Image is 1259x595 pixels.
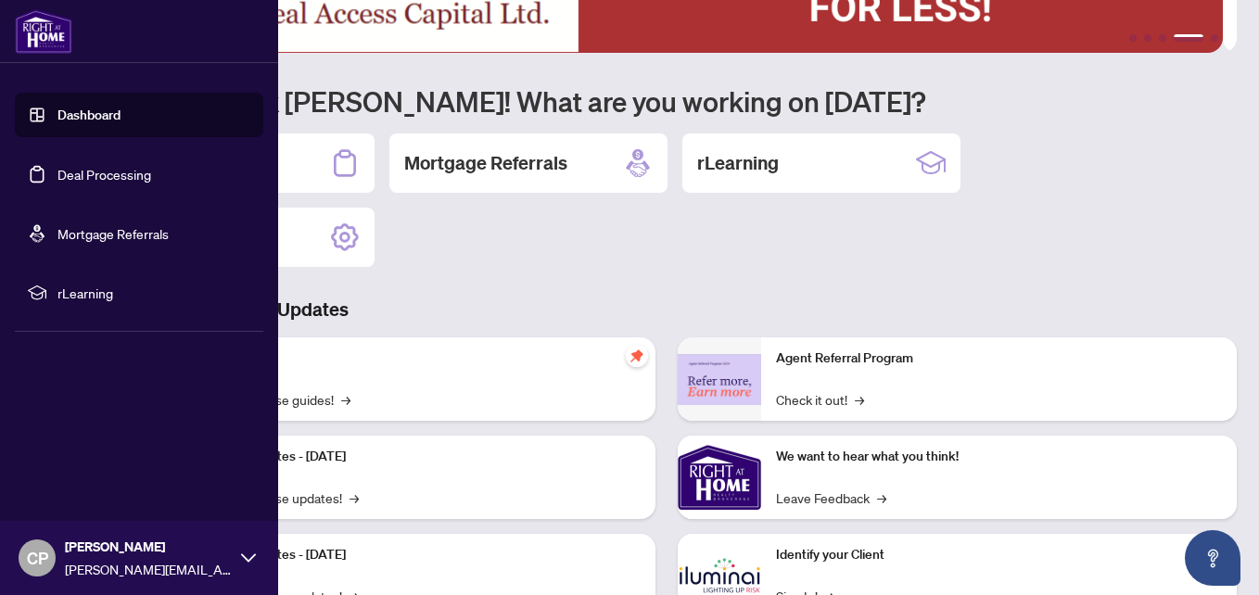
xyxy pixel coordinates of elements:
[65,537,232,557] span: [PERSON_NAME]
[697,150,779,176] h2: rLearning
[1129,34,1137,42] button: 1
[341,389,350,410] span: →
[195,348,641,369] p: Self-Help
[404,150,567,176] h2: Mortgage Referrals
[57,225,169,242] a: Mortgage Referrals
[350,487,359,508] span: →
[678,436,761,519] img: We want to hear what you think!
[1185,530,1240,586] button: Open asap
[65,559,232,579] span: [PERSON_NAME][EMAIL_ADDRESS][PERSON_NAME][DOMAIN_NAME]
[776,447,1222,467] p: We want to hear what you think!
[195,545,641,565] p: Platform Updates - [DATE]
[15,9,72,54] img: logo
[1144,34,1151,42] button: 2
[1174,34,1203,42] button: 4
[877,487,886,508] span: →
[96,83,1237,119] h1: Welcome back [PERSON_NAME]! What are you working on [DATE]?
[855,389,864,410] span: →
[776,348,1222,369] p: Agent Referral Program
[57,166,151,183] a: Deal Processing
[96,297,1237,323] h3: Brokerage & Industry Updates
[678,354,761,405] img: Agent Referral Program
[626,345,648,367] span: pushpin
[195,447,641,467] p: Platform Updates - [DATE]
[1211,34,1218,42] button: 5
[776,487,886,508] a: Leave Feedback→
[1159,34,1166,42] button: 3
[776,545,1222,565] p: Identify your Client
[776,389,864,410] a: Check it out!→
[57,107,121,123] a: Dashboard
[27,545,48,571] span: CP
[57,283,250,303] span: rLearning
